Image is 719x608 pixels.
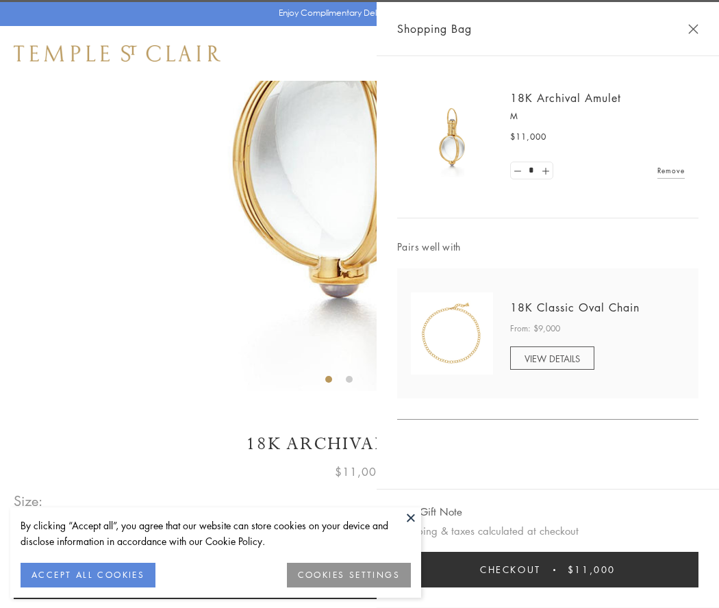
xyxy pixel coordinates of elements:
[657,163,685,178] a: Remove
[14,45,220,62] img: Temple St. Clair
[688,24,698,34] button: Close Shopping Bag
[510,346,594,370] a: VIEW DETAILS
[511,162,525,179] a: Set quantity to 0
[510,130,546,144] span: $11,000
[397,552,698,587] button: Checkout $11,000
[397,522,698,540] p: Shipping & taxes calculated at checkout
[14,432,705,456] h1: 18K Archival Amulet
[14,490,44,512] span: Size:
[21,518,411,549] div: By clicking “Accept all”, you agree that our website can store cookies on your device and disclos...
[411,292,493,375] img: N88865-OV18
[335,463,384,481] span: $11,000
[510,90,621,105] a: 18K Archival Amulet
[279,6,434,20] p: Enjoy Complimentary Delivery & Returns
[510,300,640,315] a: 18K Classic Oval Chain
[21,563,155,587] button: ACCEPT ALL COOKIES
[397,503,462,520] button: Add Gift Note
[397,239,698,255] span: Pairs well with
[510,322,560,335] span: From: $9,000
[525,352,580,365] span: VIEW DETAILS
[538,162,552,179] a: Set quantity to 2
[287,563,411,587] button: COOKIES SETTINGS
[568,562,616,577] span: $11,000
[510,110,685,123] p: M
[480,562,541,577] span: Checkout
[411,96,493,178] img: 18K Archival Amulet
[397,20,472,38] span: Shopping Bag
